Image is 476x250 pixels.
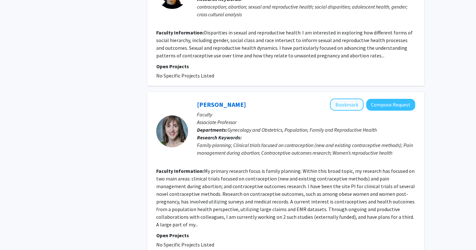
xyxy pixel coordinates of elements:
[156,29,204,36] b: Faculty Information:
[366,99,415,111] button: Compose Request to Anne Burke
[197,141,415,157] div: Family planning; Clinical trials focused on contraception (new and existing contraceptive methods...
[197,3,415,18] div: contraception; abortion; sexual and reproductive health; social disparities; adolescent health, g...
[156,168,415,228] fg-read-more: My primary research focus is family planning. Within this broad topic, my research has focused on...
[197,134,242,141] b: Research Keywords:
[156,232,415,239] p: Open Projects
[156,168,204,174] b: Faculty Information:
[156,29,413,59] fg-read-more: Disparities in sexual and reproductive health: I am interested in exploring how different forms o...
[5,221,27,245] iframe: Chat
[197,118,415,126] p: Associate Professor
[197,127,227,133] b: Departments:
[227,127,377,133] span: Gynecology and Obstetrics, Population, Family and Reproductive Health
[156,62,415,70] p: Open Projects
[330,99,364,111] button: Add Anne Burke to Bookmarks
[197,100,246,108] a: [PERSON_NAME]
[197,111,415,118] p: Faculty
[156,72,214,79] span: No Specific Projects Listed
[156,241,214,248] span: No Specific Projects Listed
